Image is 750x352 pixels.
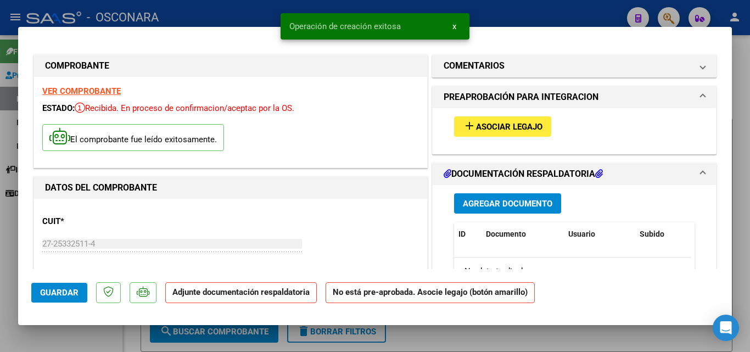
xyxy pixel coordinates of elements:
mat-icon: add [463,119,476,132]
strong: Adjunte documentación respaldatoria [172,287,310,297]
p: El comprobante fue leído exitosamente. [42,124,224,151]
div: Open Intercom Messenger [713,315,739,341]
datatable-header-cell: ID [454,222,482,246]
span: Agregar Documento [463,199,552,209]
div: PREAPROBACIÓN PARA INTEGRACION [433,108,716,154]
strong: No está pre-aprobada. Asocie legajo (botón amarillo) [326,282,535,304]
span: Guardar [40,288,79,298]
span: ID [458,230,466,238]
mat-expansion-panel-header: PREAPROBACIÓN PARA INTEGRACION [433,86,716,108]
p: CUIT [42,215,155,228]
h1: DOCUMENTACIÓN RESPALDATORIA [444,167,603,181]
button: Guardar [31,283,87,303]
span: x [452,21,456,31]
mat-expansion-panel-header: DOCUMENTACIÓN RESPALDATORIA [433,163,716,185]
button: Agregar Documento [454,193,561,214]
datatable-header-cell: Acción [690,222,745,246]
button: Asociar Legajo [454,116,551,137]
span: Recibida. En proceso de confirmacion/aceptac por la OS. [75,103,294,113]
h1: PREAPROBACIÓN PARA INTEGRACION [444,91,598,104]
span: Subido [640,230,664,238]
a: VER COMPROBANTE [42,86,121,96]
span: Operación de creación exitosa [289,21,401,32]
h1: COMENTARIOS [444,59,505,72]
span: Documento [486,230,526,238]
mat-expansion-panel-header: COMENTARIOS [433,55,716,77]
strong: DATOS DEL COMPROBANTE [45,182,157,193]
span: Usuario [568,230,595,238]
span: Asociar Legajo [476,122,542,132]
datatable-header-cell: Documento [482,222,564,246]
span: ESTADO: [42,103,75,113]
div: No data to display [454,258,691,285]
button: x [444,16,465,36]
datatable-header-cell: Subido [635,222,690,246]
strong: COMPROBANTE [45,60,109,71]
datatable-header-cell: Usuario [564,222,635,246]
